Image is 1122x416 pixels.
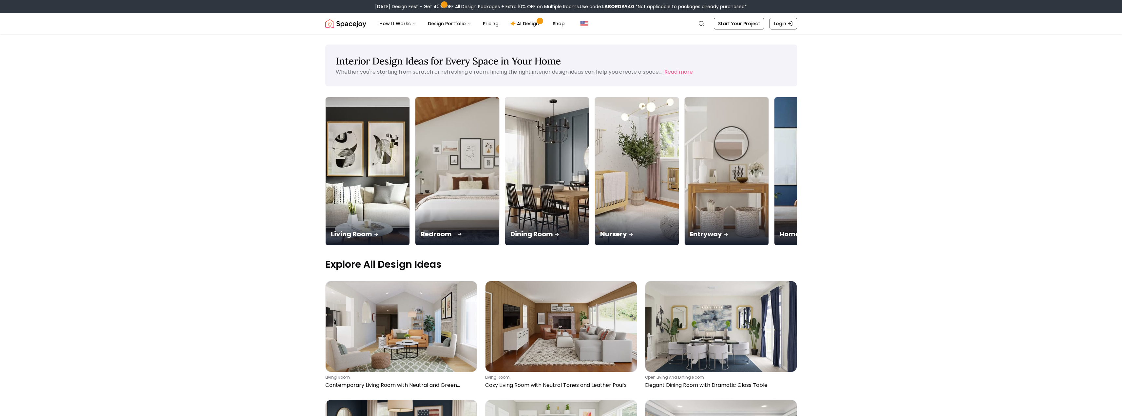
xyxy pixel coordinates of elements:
p: Whether you're starting from scratch or refreshing a room, finding the right interior design idea... [336,68,662,76]
p: Explore All Design Ideas [325,259,797,270]
span: Use code: [580,3,634,10]
button: Read more [664,68,693,76]
a: EntrywayEntryway [684,97,769,245]
p: Bedroom [421,229,494,239]
button: Design Portfolio [423,17,476,30]
img: Nursery [595,97,679,245]
p: living room [325,375,475,380]
img: Home Office [774,97,858,245]
p: Living Room [331,229,404,239]
a: BedroomBedroom [415,97,500,245]
img: Dining Room [505,97,589,245]
nav: Main [374,17,570,30]
h1: Interior Design Ideas for Every Space in Your Home [336,55,787,67]
img: United States [580,20,588,27]
p: Entryway [690,229,763,239]
nav: Global [325,13,797,34]
a: Home OfficeHome Office [774,97,859,245]
a: Start Your Project [714,18,764,29]
p: Dining Room [510,229,584,239]
p: Home Office [780,229,853,239]
div: [DATE] Design Fest – Get 40% OFF All Design Packages + Extra 10% OFF on Multiple Rooms. [375,3,747,10]
a: NurseryNursery [595,97,679,245]
img: Entryway [685,97,769,245]
a: Contemporary Living Room with Neutral and Green Accentsliving roomContemporary Living Room with N... [325,281,477,392]
a: Shop [547,17,570,30]
img: Elegant Dining Room with Dramatic Glass Table [645,281,797,372]
p: Contemporary Living Room with Neutral and Green Accents [325,381,475,389]
p: Cozy Living Room with Neutral Tones and Leather Poufs [485,381,635,389]
img: Living Room [326,97,409,245]
a: Cozy Living Room with Neutral Tones and Leather Poufsliving roomCozy Living Room with Neutral Ton... [485,281,637,392]
p: open living and dining room [645,375,794,380]
b: LABORDAY40 [602,3,634,10]
a: Living RoomLiving Room [325,97,410,245]
a: Elegant Dining Room with Dramatic Glass Tableopen living and dining roomElegant Dining Room with ... [645,281,797,392]
p: Nursery [600,229,674,239]
img: Contemporary Living Room with Neutral and Green Accents [326,281,477,372]
a: Login [770,18,797,29]
img: Cozy Living Room with Neutral Tones and Leather Poufs [485,281,637,372]
a: Pricing [478,17,504,30]
img: Bedroom [413,94,501,249]
a: Spacejoy [325,17,366,30]
a: Dining RoomDining Room [505,97,589,245]
p: living room [485,375,635,380]
img: Spacejoy Logo [325,17,366,30]
a: AI Design [505,17,546,30]
button: How It Works [374,17,421,30]
span: *Not applicable to packages already purchased* [634,3,747,10]
p: Elegant Dining Room with Dramatic Glass Table [645,381,794,389]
